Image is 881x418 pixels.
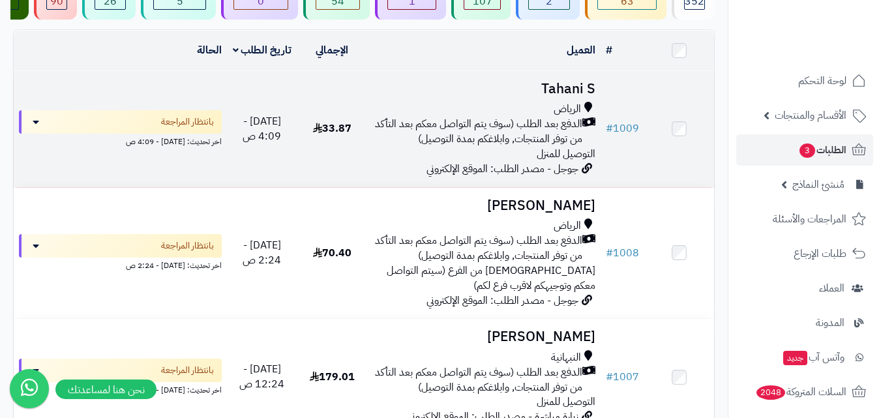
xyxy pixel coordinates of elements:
[313,121,351,136] span: 33.87
[567,42,595,58] a: العميل
[798,72,846,90] span: لوحة التحكم
[310,369,355,385] span: 179.01
[161,364,214,377] span: بانتظار المراجعة
[316,42,348,58] a: الإجمالي
[736,376,873,408] a: السلات المتروكة2048
[161,239,214,252] span: بانتظار المراجعة
[755,383,846,401] span: السلات المتروكة
[239,361,284,392] span: [DATE] - 12:24 ص
[19,134,222,147] div: اخر تحديث: [DATE] - 4:09 ص
[736,203,873,235] a: المراجعات والأسئلة
[792,37,869,64] img: logo-2.png
[372,82,595,97] h3: Tahani S
[799,143,815,158] span: 3
[819,279,844,297] span: العملاء
[736,273,873,304] a: العملاء
[736,238,873,269] a: طلبات الإرجاع
[606,245,639,261] a: #1008
[782,348,844,366] span: وآتس آب
[606,121,613,136] span: #
[736,134,873,166] a: الطلبات3
[606,369,613,385] span: #
[606,42,612,58] a: #
[775,106,846,125] span: الأقسام والمنتجات
[736,65,873,97] a: لوحة التحكم
[161,115,214,128] span: بانتظار المراجعة
[387,263,595,293] span: [DEMOGRAPHIC_DATA] من الفرع (سيتم التواصل معكم وتوجيهكم لاقرب فرع لكم)
[233,42,292,58] a: تاريخ الطلب
[372,329,595,344] h3: [PERSON_NAME]
[313,245,351,261] span: 70.40
[243,237,281,268] span: [DATE] - 2:24 ص
[783,351,807,365] span: جديد
[551,350,581,365] span: النبهانية
[197,42,222,58] a: الحالة
[426,161,578,177] span: جوجل - مصدر الطلب: الموقع الإلكتروني
[243,113,281,144] span: [DATE] - 4:09 ص
[773,210,846,228] span: المراجعات والأسئلة
[426,293,578,308] span: جوجل - مصدر الطلب: الموقع الإلكتروني
[372,365,582,395] span: الدفع بعد الطلب (سوف يتم التواصل معكم بعد التأكد من توفر المنتجات, وابلاغكم بمدة التوصيل)
[736,307,873,338] a: المدونة
[756,385,785,400] span: 2048
[606,121,639,136] a: #1009
[798,141,846,159] span: الطلبات
[792,175,844,194] span: مُنشئ النماذج
[554,102,581,117] span: الرياض
[372,233,582,263] span: الدفع بعد الطلب (سوف يتم التواصل معكم بعد التأكد من توفر المنتجات, وابلاغكم بمدة التوصيل)
[606,369,639,385] a: #1007
[794,245,846,263] span: طلبات الإرجاع
[19,258,222,271] div: اخر تحديث: [DATE] - 2:24 ص
[554,218,581,233] span: الرياض
[736,342,873,373] a: وآتس آبجديد
[537,394,595,410] span: التوصيل للمنزل
[537,146,595,162] span: التوصيل للمنزل
[816,314,844,332] span: المدونة
[606,245,613,261] span: #
[372,117,582,147] span: الدفع بعد الطلب (سوف يتم التواصل معكم بعد التأكد من توفر المنتجات, وابلاغكم بمدة التوصيل)
[372,198,595,213] h3: [PERSON_NAME]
